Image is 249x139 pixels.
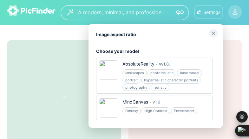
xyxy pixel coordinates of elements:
[209,29,218,38] img: close-grey.svg
[148,99,153,105] div: -
[147,69,176,76] div: photorealistic
[96,31,215,38] div: Image aspect ratio
[122,107,141,114] div: Fantasy
[154,61,159,67] div: -
[141,77,201,84] div: hyperrealistic character portraits
[159,61,172,67] div: v v1.8.1
[151,84,169,91] div: realistic
[122,77,141,84] div: portrait
[96,48,215,54] div: Choose your model
[141,107,170,114] div: High Contrast
[177,69,202,76] div: base model
[122,69,147,76] div: landscapes
[153,99,160,105] div: v 1.0
[122,61,154,67] div: AbsoluteReality
[122,99,148,105] div: MindCanvas
[99,60,118,79] img: 68361c9274fc8-1200x1509.jpg
[171,107,197,114] div: Environment
[122,84,150,91] div: photography
[99,98,118,117] img: 6563a2d355b76-2048x2048.jpg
